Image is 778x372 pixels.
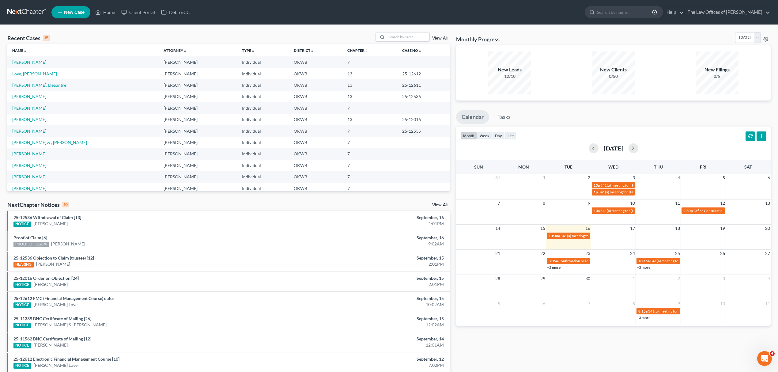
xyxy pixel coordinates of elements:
[304,281,444,287] div: 2:01PM
[540,225,546,232] span: 15
[497,199,501,207] span: 7
[13,262,34,268] div: HEARING
[663,7,684,18] a: Help
[696,66,738,73] div: New Filings
[397,125,450,137] td: 25-12535
[592,73,635,79] div: 0/50
[304,235,444,241] div: September, 16
[159,137,237,148] td: [PERSON_NAME]
[767,275,771,282] span: 4
[13,316,91,321] a: 25-11339 BNC Certificate of Mailing [26]
[159,68,237,79] td: [PERSON_NAME]
[696,73,738,79] div: 0/5
[587,174,591,181] span: 2
[722,174,726,181] span: 5
[164,48,187,53] a: Attorneyunfold_more
[12,117,46,122] a: [PERSON_NAME]
[13,275,79,281] a: 25-12016 Order on Objection [24]
[13,215,81,220] a: 25-12536 Withdrawal of Claim [13]
[159,171,237,183] td: [PERSON_NAME]
[310,49,314,53] i: unfold_more
[608,164,618,169] span: Wed
[13,222,31,227] div: NOTICE
[342,171,397,183] td: 7
[342,183,397,194] td: 7
[477,131,492,140] button: week
[251,49,255,53] i: unfold_more
[456,110,489,124] a: Calendar
[638,309,648,313] span: 8:15a
[592,66,635,73] div: New Clients
[558,259,628,263] span: Confirmation hearing for [PERSON_NAME]
[505,131,516,140] button: list
[304,275,444,281] div: September, 15
[12,151,46,156] a: [PERSON_NAME]
[36,261,70,267] a: [PERSON_NAME]
[547,265,561,270] a: +2 more
[304,255,444,261] div: September, 15
[549,233,560,238] span: 10:30a
[757,351,772,366] iframe: Intercom live chat
[587,199,591,207] span: 9
[237,79,289,91] td: Individual
[488,73,531,79] div: 12/10
[12,186,46,191] a: [PERSON_NAME]
[460,131,477,140] button: month
[722,275,726,282] span: 3
[289,91,343,102] td: OKWB
[342,160,397,171] td: 7
[561,233,620,238] span: 341(a) meeting for [PERSON_NAME]
[497,300,501,307] span: 5
[13,296,114,301] a: 25-12612 FMC (Financial Management Course) dates
[237,68,289,79] td: Individual
[64,10,85,15] span: New Case
[342,56,397,68] td: 7
[304,302,444,308] div: 10:02AM
[12,128,46,134] a: [PERSON_NAME]
[13,282,31,288] div: NOTICE
[304,214,444,221] div: September, 16
[304,336,444,342] div: September, 14
[304,241,444,247] div: 9:02AM
[765,199,771,207] span: 13
[342,79,397,91] td: 13
[34,221,68,227] a: [PERSON_NAME]
[674,199,681,207] span: 11
[159,102,237,114] td: [PERSON_NAME]
[650,259,709,263] span: 341(a) meeting for [PERSON_NAME]
[342,125,397,137] td: 7
[289,56,343,68] td: OKWB
[12,82,66,88] a: [PERSON_NAME], Deauntre
[456,36,500,43] h3: Monthly Progress
[542,199,546,207] span: 8
[304,342,444,348] div: 12:01AM
[237,137,289,148] td: Individual
[12,174,46,179] a: [PERSON_NAME]
[632,275,636,282] span: 1
[51,241,85,247] a: [PERSON_NAME]
[719,199,726,207] span: 12
[159,148,237,160] td: [PERSON_NAME]
[34,302,77,308] a: [PERSON_NAME] Love
[488,66,531,73] div: New Leads
[342,137,397,148] td: 7
[159,114,237,125] td: [PERSON_NAME]
[629,250,636,257] span: 24
[540,275,546,282] span: 29
[474,164,483,169] span: Sun
[289,114,343,125] td: OKWB
[603,145,624,151] h2: [DATE]
[304,295,444,302] div: September, 15
[594,190,598,194] span: 1p
[13,356,119,362] a: 25-12612 Electronic Financial Management Course [10]
[648,309,723,313] span: 341(a) meeting for Deauntre [PERSON_NAME]
[638,259,650,263] span: 10:15a
[719,300,726,307] span: 10
[632,174,636,181] span: 3
[12,140,87,145] a: [PERSON_NAME] & , [PERSON_NAME]
[13,302,31,308] div: NOTICE
[585,225,591,232] span: 16
[542,300,546,307] span: 6
[7,34,50,42] div: Recent Cases
[62,202,69,207] div: 10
